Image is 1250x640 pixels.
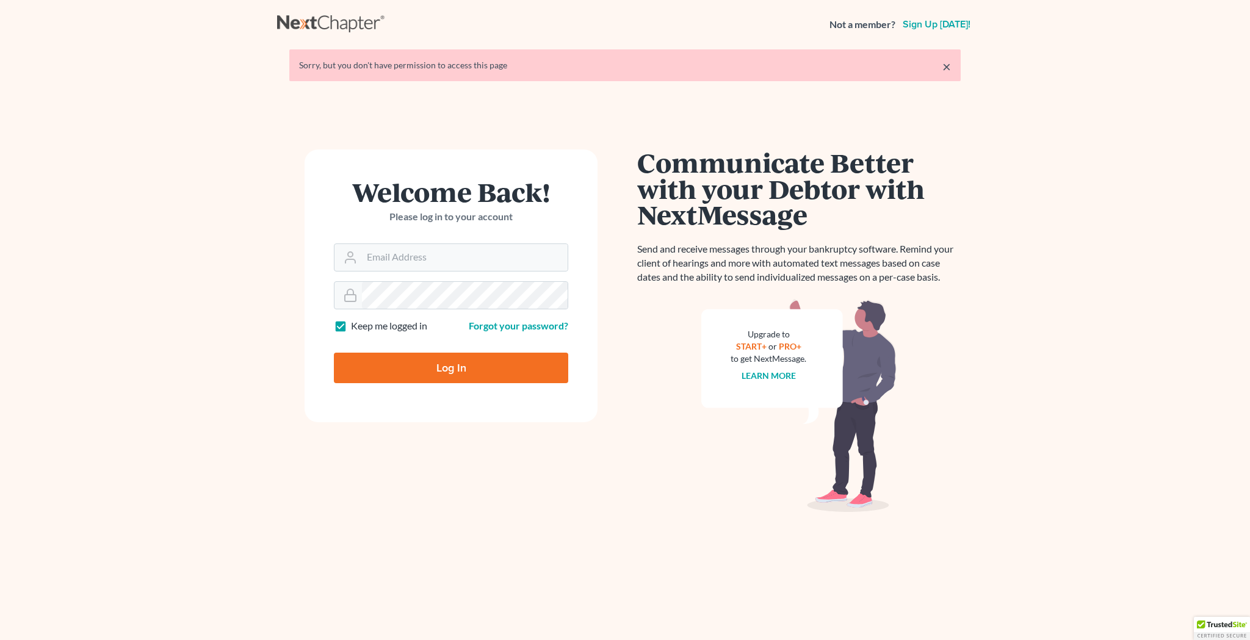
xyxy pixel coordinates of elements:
[701,299,897,512] img: nextmessage_bg-59042aed3d76b12b5cd301f8e5b87938c9018125f34e5fa2b7a6b67550977c72.svg
[731,328,806,340] div: Upgrade to
[779,341,801,351] a: PRO+
[736,341,767,351] a: START+
[731,353,806,365] div: to get NextMessage.
[637,149,961,228] h1: Communicate Better with your Debtor with NextMessage
[469,320,568,331] a: Forgot your password?
[334,179,568,205] h1: Welcome Back!
[362,244,568,271] input: Email Address
[637,242,961,284] p: Send and receive messages through your bankruptcy software. Remind your client of hearings and mo...
[900,20,973,29] a: Sign up [DATE]!
[768,341,777,351] span: or
[334,353,568,383] input: Log In
[829,18,895,32] strong: Not a member?
[1194,617,1250,640] div: TrustedSite Certified
[742,370,796,381] a: Learn more
[299,59,951,71] div: Sorry, but you don't have permission to access this page
[942,59,951,74] a: ×
[351,319,427,333] label: Keep me logged in
[334,210,568,224] p: Please log in to your account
